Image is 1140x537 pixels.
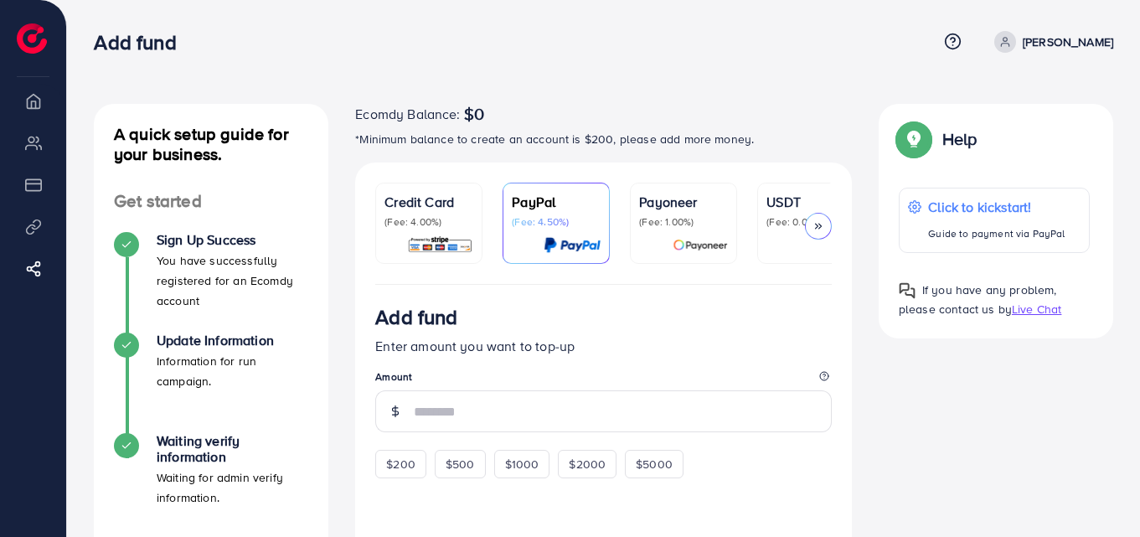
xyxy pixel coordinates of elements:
[899,281,1057,318] span: If you have any problem, please contact us by
[157,433,308,465] h4: Waiting verify information
[407,235,473,255] img: card
[375,336,832,356] p: Enter amount you want to top-up
[766,215,855,229] p: (Fee: 0.00%)
[94,232,328,333] li: Sign Up Success
[94,191,328,212] h4: Get started
[512,192,601,212] p: PayPal
[639,192,728,212] p: Payoneer
[157,232,308,248] h4: Sign Up Success
[1023,32,1113,52] p: [PERSON_NAME]
[512,215,601,229] p: (Fee: 4.50%)
[94,433,328,534] li: Waiting verify information
[569,456,606,472] span: $2000
[766,192,855,212] p: USDT
[446,456,475,472] span: $500
[942,129,978,149] p: Help
[384,215,473,229] p: (Fee: 4.00%)
[899,124,929,154] img: Popup guide
[673,235,728,255] img: card
[157,467,308,508] p: Waiting for admin verify information.
[928,197,1065,217] p: Click to kickstart!
[505,456,539,472] span: $1000
[464,104,484,124] span: $0
[544,235,601,255] img: card
[355,129,852,149] p: *Minimum balance to create an account is $200, please add more money.
[639,215,728,229] p: (Fee: 1.00%)
[355,104,460,124] span: Ecomdy Balance:
[375,369,832,390] legend: Amount
[384,192,473,212] p: Credit Card
[375,305,457,329] h3: Add fund
[899,282,916,299] img: Popup guide
[1012,301,1061,318] span: Live Chat
[94,30,189,54] h3: Add fund
[157,333,308,349] h4: Update Information
[988,31,1113,53] a: [PERSON_NAME]
[17,23,47,54] img: logo
[157,250,308,311] p: You have successfully registered for an Ecomdy account
[636,456,673,472] span: $5000
[94,333,328,433] li: Update Information
[94,124,328,164] h4: A quick setup guide for your business.
[928,224,1065,244] p: Guide to payment via PayPal
[386,456,415,472] span: $200
[157,351,308,391] p: Information for run campaign.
